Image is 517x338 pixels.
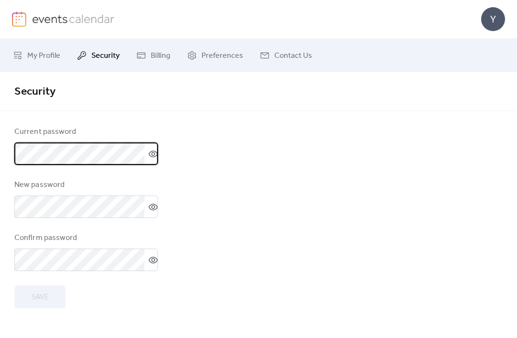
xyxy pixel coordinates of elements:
div: New password [14,179,156,191]
a: Security [70,43,127,68]
span: My Profile [27,50,60,62]
div: Y [481,7,505,31]
span: Contact Us [274,50,312,62]
span: Preferences [202,50,243,62]
span: Security [91,50,120,62]
a: Billing [129,43,178,68]
a: My Profile [6,43,67,68]
div: Confirm password [14,232,156,244]
img: logo-type [32,11,115,26]
div: Current password [14,126,156,138]
a: Preferences [180,43,250,68]
img: logo [12,11,26,27]
span: Billing [151,50,170,62]
a: Contact Us [253,43,319,68]
span: Security [14,81,56,102]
